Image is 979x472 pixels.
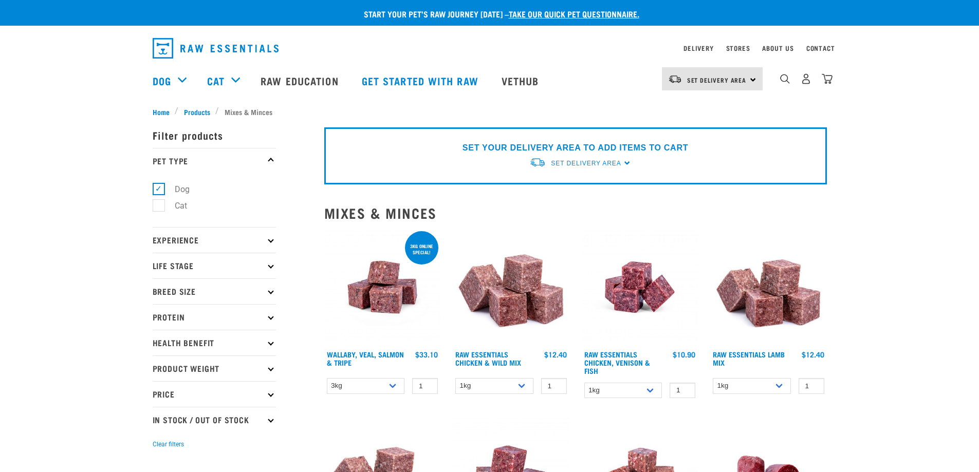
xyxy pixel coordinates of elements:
p: Price [153,381,276,407]
a: Home [153,106,175,117]
a: Raw Essentials Lamb Mix [713,352,785,364]
span: Set Delivery Area [687,78,747,82]
p: Experience [153,227,276,253]
input: 1 [541,378,567,394]
span: Home [153,106,170,117]
img: home-icon-1@2x.png [780,74,790,84]
span: Set Delivery Area [551,160,621,167]
a: Wallaby, Veal, Salmon & Tripe [327,352,404,364]
a: About Us [762,46,793,50]
a: take our quick pet questionnaire. [509,11,639,16]
p: Protein [153,304,276,330]
p: Pet Type [153,148,276,174]
p: Life Stage [153,253,276,278]
p: Product Weight [153,355,276,381]
p: SET YOUR DELIVERY AREA TO ADD ITEMS TO CART [463,142,688,154]
img: ?1041 RE Lamb Mix 01 [710,229,827,346]
div: $33.10 [415,350,438,358]
input: 1 [412,378,438,394]
button: Clear filters [153,440,184,449]
a: Stores [726,46,750,50]
img: user.png [801,73,811,84]
label: Cat [158,199,191,212]
label: Dog [158,183,194,196]
p: Health Benefit [153,330,276,355]
img: Raw Essentials Logo [153,38,279,59]
a: Delivery [684,46,713,50]
a: Get started with Raw [352,60,491,101]
input: 1 [670,383,695,399]
a: Raw Essentials Chicken & Wild Mix [455,352,521,364]
div: 3kg online special! [405,238,438,260]
a: Raw Essentials Chicken, Venison & Fish [584,352,650,372]
img: Wallaby Veal Salmon Tripe 1642 [324,229,441,346]
img: Pile Of Cubed Chicken Wild Meat Mix [453,229,569,346]
nav: breadcrumbs [153,106,827,117]
a: Cat [207,73,225,88]
a: Contact [806,46,835,50]
p: Filter products [153,122,276,148]
a: Vethub [491,60,552,101]
a: Products [178,106,215,117]
h2: Mixes & Minces [324,205,827,221]
nav: dropdown navigation [144,34,835,63]
input: 1 [799,378,824,394]
div: $12.40 [802,350,824,358]
span: Products [184,106,210,117]
p: In Stock / Out Of Stock [153,407,276,432]
img: Chicken Venison mix 1655 [582,229,698,346]
div: $12.40 [544,350,567,358]
img: van-moving.png [529,157,546,168]
a: Dog [153,73,171,88]
p: Breed Size [153,278,276,304]
a: Raw Education [250,60,351,101]
img: van-moving.png [668,74,682,84]
div: $10.90 [673,350,695,358]
img: home-icon@2x.png [822,73,833,84]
